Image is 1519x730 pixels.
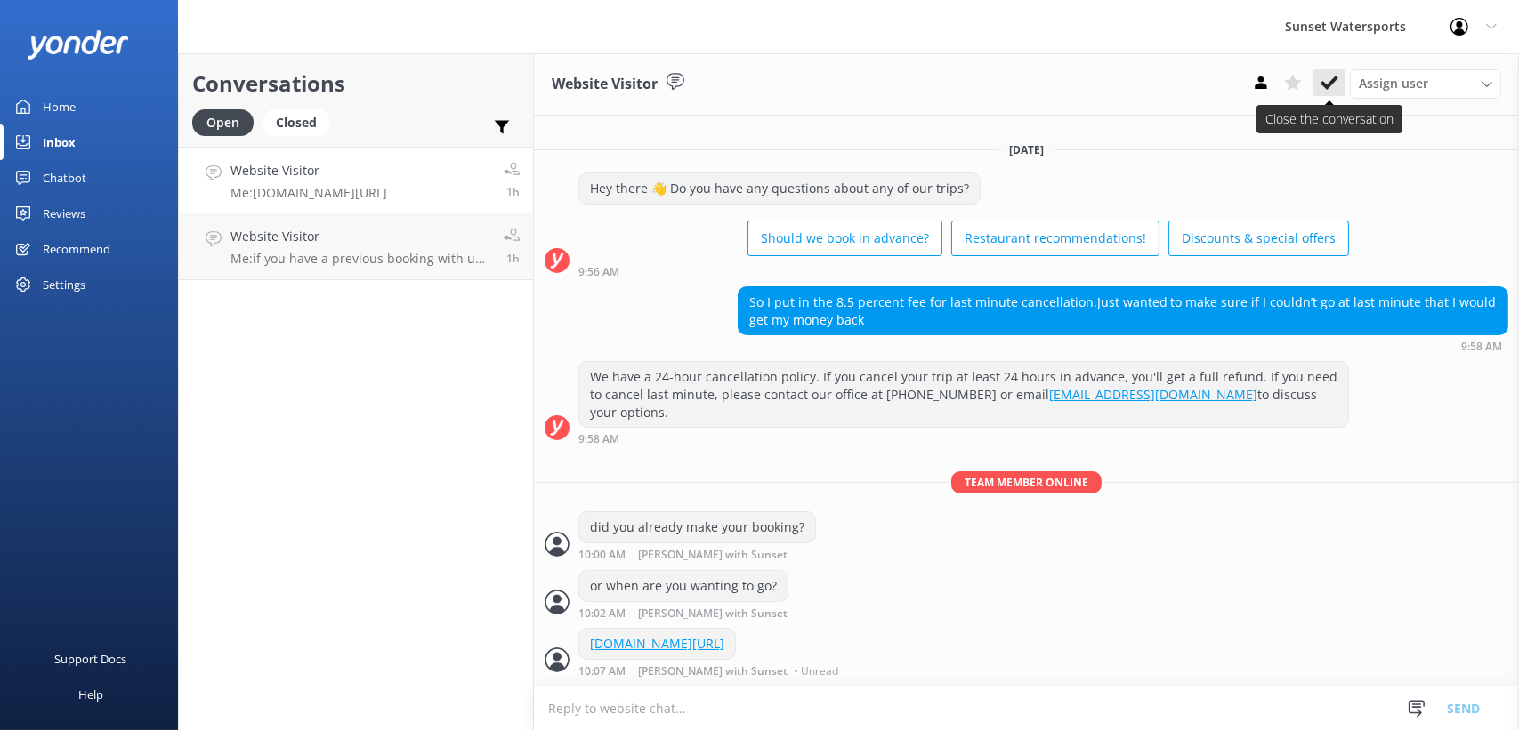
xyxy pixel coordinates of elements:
span: Assign user [1359,74,1428,93]
button: Restaurant recommendations! [951,221,1159,256]
strong: 9:56 AM [578,267,619,277]
a: Closed [263,112,339,132]
div: Open [192,109,254,136]
div: Inbox [43,124,76,160]
span: [PERSON_NAME] with Sunset [638,550,788,561]
div: Closed [263,109,330,136]
span: Sep 11 2025 09:02am (UTC -05:00) America/Cancun [506,251,520,266]
strong: 9:58 AM [578,434,619,445]
span: Team member online [951,471,1102,493]
div: did you already make your booking? [579,512,815,542]
strong: 10:07 AM [578,666,626,677]
img: yonder-white-logo.png [27,30,129,60]
a: Website VisitorMe:[DOMAIN_NAME][URL]1h [179,147,533,213]
div: Help [78,677,103,712]
span: Sep 11 2025 09:07am (UTC -05:00) America/Cancun [506,184,520,199]
div: Sep 11 2025 09:02am (UTC -05:00) America/Cancun [578,606,845,620]
strong: 10:00 AM [578,550,626,561]
div: Home [43,89,76,124]
span: [PERSON_NAME] with Sunset [638,608,788,620]
div: Sep 11 2025 08:58am (UTC -05:00) America/Cancun [738,340,1508,352]
span: [DATE] [998,142,1054,157]
a: Website VisitorMe:if you have a previous booking with us I may have a 10% discount available to y... [179,213,533,280]
button: Should we book in advance? [747,221,942,256]
div: Sep 11 2025 09:00am (UTC -05:00) America/Cancun [578,548,845,561]
h4: Website Visitor [230,227,490,246]
div: Sep 11 2025 08:56am (UTC -05:00) America/Cancun [578,265,1349,277]
button: Discounts & special offers [1168,221,1349,256]
div: Reviews [43,196,85,231]
div: We have a 24-hour cancellation policy. If you cancel your trip at least 24 hours in advance, you'... [579,362,1348,427]
p: Me: if you have a previous booking with us I may have a 10% discount available to you! [230,251,490,267]
div: So I put in the 8.5 percent fee for last minute cancellation.Just wanted to make sure if I couldn... [739,287,1507,334]
div: Recommend [43,231,110,267]
div: Sep 11 2025 08:58am (UTC -05:00) America/Cancun [578,432,1349,445]
div: Chatbot [43,160,86,196]
div: Settings [43,267,85,302]
div: or when are you wanting to go? [579,571,788,601]
a: [EMAIL_ADDRESS][DOMAIN_NAME] [1049,386,1257,403]
span: [PERSON_NAME] with Sunset [638,666,788,677]
a: Open [192,112,263,132]
div: Assign User [1350,69,1501,98]
h2: Conversations [192,67,520,100]
span: • Unread [794,666,838,677]
h3: Website Visitor [552,73,658,96]
h4: Website Visitor [230,161,387,180]
div: Support Docs [55,641,127,677]
a: [DOMAIN_NAME][URL] [590,635,724,652]
strong: 10:02 AM [578,608,626,620]
div: Hey there 👋 Do you have any questions about any of our trips? [579,173,980,204]
p: Me: [DOMAIN_NAME][URL] [230,185,387,201]
div: Sep 11 2025 09:07am (UTC -05:00) America/Cancun [578,664,843,677]
strong: 9:58 AM [1461,341,1502,352]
